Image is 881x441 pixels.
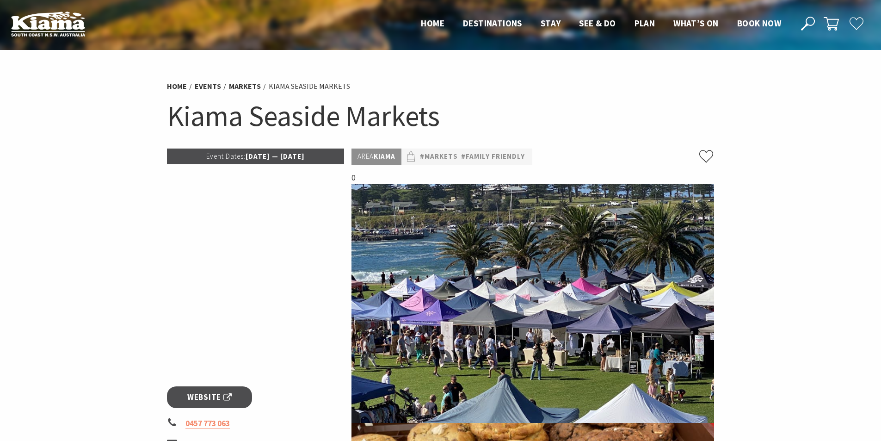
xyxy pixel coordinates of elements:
img: Kiama Logo [11,11,85,37]
a: Home [167,81,187,91]
a: Markets [229,81,261,91]
span: Plan [635,18,655,29]
span: See & Do [579,18,616,29]
span: Area [357,152,374,161]
a: Events [195,81,221,91]
span: Home [421,18,444,29]
span: Stay [541,18,561,29]
a: Stay [541,18,561,30]
a: #Markets [420,151,458,162]
a: 0457 773 063 [185,418,230,429]
span: Event Dates: [206,152,246,161]
p: Kiama [351,149,401,165]
p: [DATE] — [DATE] [167,149,345,164]
span: Website [187,391,232,404]
img: Kiama Seaside Market [351,184,714,423]
nav: Main Menu [412,16,790,31]
a: Plan [635,18,655,30]
a: See & Do [579,18,616,30]
a: Book now [737,18,781,30]
span: What’s On [673,18,719,29]
a: Home [421,18,444,30]
span: Book now [737,18,781,29]
a: What’s On [673,18,719,30]
a: Website [167,386,253,408]
span: Destinations [463,18,522,29]
a: Destinations [463,18,522,30]
h1: Kiama Seaside Markets [167,97,715,135]
a: #Family Friendly [461,151,525,162]
li: Kiama Seaside Markets [269,81,350,93]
